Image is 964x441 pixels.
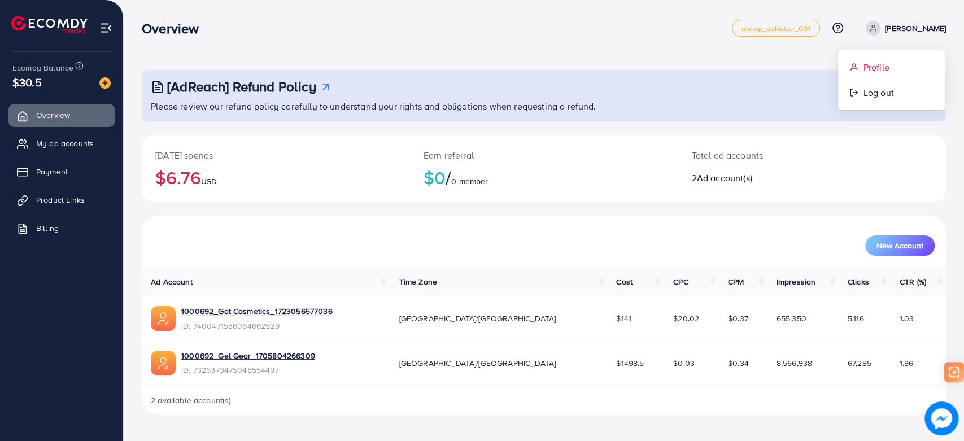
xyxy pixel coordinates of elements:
span: $0.37 [728,313,748,324]
span: 5,116 [848,313,864,324]
h3: [AdReach] Refund Policy [167,78,316,95]
p: Total ad accounts [691,149,865,162]
a: metap_pakistan_001 [732,20,820,37]
img: image [924,401,958,435]
span: Payment [36,166,68,177]
span: 1.03 [900,313,914,324]
span: 8,566,938 [776,357,812,369]
a: Billing [8,217,115,239]
span: $0.03 [673,357,695,369]
span: $0.34 [728,357,749,369]
span: metap_pakistan_001 [741,25,810,32]
img: ic-ads-acc.e4c84228.svg [151,351,176,375]
span: / [446,164,451,190]
p: Earn referral [424,149,665,162]
span: Overview [36,110,70,121]
span: $141 [616,313,631,324]
span: USD [201,176,217,187]
img: menu [99,21,112,34]
span: 0 member [451,176,488,187]
span: $20.02 [673,313,699,324]
span: Cost [616,276,633,287]
ul: [PERSON_NAME] [837,50,946,111]
span: CPM [728,276,744,287]
span: Product Links [36,194,85,206]
span: ID: 7400471586064662529 [181,320,333,331]
h3: Overview [142,20,208,37]
span: ID: 7326373475048554497 [181,364,315,375]
span: CTR (%) [900,276,926,287]
h2: $6.76 [155,167,396,188]
a: Overview [8,104,115,126]
span: My ad accounts [36,138,94,149]
a: [PERSON_NAME] [861,21,946,36]
a: Payment [8,160,115,183]
span: Log out [863,86,893,99]
img: logo [11,16,88,33]
a: My ad accounts [8,132,115,155]
span: Clicks [848,276,869,287]
span: CPC [673,276,688,287]
span: [GEOGRAPHIC_DATA]/[GEOGRAPHIC_DATA] [399,313,556,324]
span: Ad Account [151,276,193,287]
span: Profile [863,60,889,74]
span: $1498.5 [616,357,644,369]
span: Impression [776,276,815,287]
a: 1000692_Get Gear_1705804266309 [181,350,315,361]
span: Ad account(s) [696,172,752,184]
span: Ecomdy Balance [12,62,73,73]
span: 2 available account(s) [151,395,232,406]
h2: $0 [424,167,665,188]
a: 1000692_Get Cosmetics_1723056577036 [181,305,333,317]
p: Please review our refund policy carefully to understand your rights and obligations when requesti... [151,99,939,113]
span: $30.5 [12,74,42,90]
span: 67,285 [848,357,871,369]
p: [PERSON_NAME] [885,21,946,35]
p: [DATE] spends [155,149,396,162]
button: New Account [865,235,935,256]
span: 1.96 [900,357,914,369]
img: image [99,77,111,89]
span: 655,350 [776,313,806,324]
span: New Account [876,242,923,250]
span: Time Zone [399,276,437,287]
span: Billing [36,222,59,234]
span: [GEOGRAPHIC_DATA]/[GEOGRAPHIC_DATA] [399,357,556,369]
a: Product Links [8,189,115,211]
img: ic-ads-acc.e4c84228.svg [151,306,176,331]
h2: 2 [691,173,865,184]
